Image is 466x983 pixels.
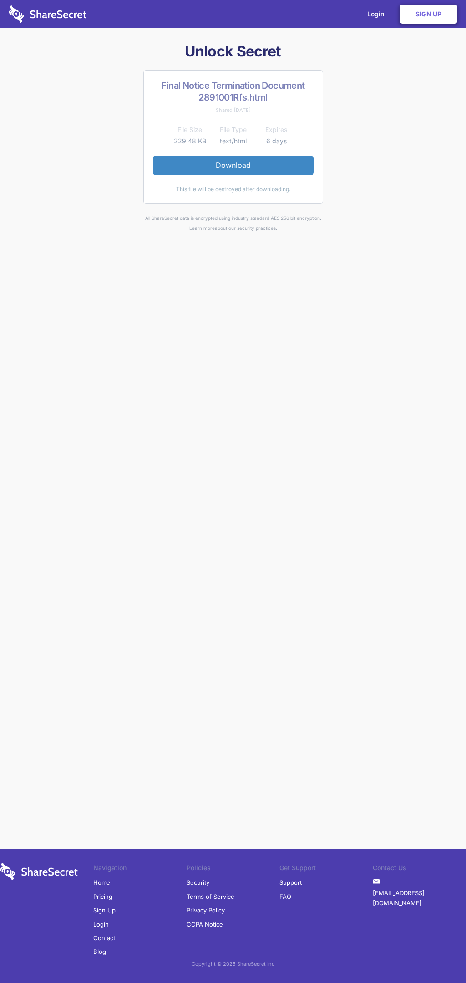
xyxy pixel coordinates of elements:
[93,931,115,945] a: Contact
[153,156,314,175] a: Download
[153,105,314,115] div: Shared [DATE]
[400,5,457,24] a: Sign Up
[279,876,302,889] a: Support
[255,124,298,135] th: Expires
[9,5,86,23] img: logo-wordmark-white-trans-d4663122ce5f474addd5e946df7df03e33cb6a1c49d2221995e7729f52c070b2.svg
[255,136,298,147] td: 6 days
[93,863,187,876] li: Navigation
[153,80,314,103] h2: Final Notice Termination Document 2891001Rfs.html
[279,890,291,903] a: FAQ
[168,124,212,135] th: File Size
[373,886,466,910] a: [EMAIL_ADDRESS][DOMAIN_NAME]
[187,903,225,917] a: Privacy Policy
[93,903,116,917] a: Sign Up
[93,917,109,931] a: Login
[168,136,212,147] td: 229.48 KB
[153,184,314,194] div: This file will be destroyed after downloading.
[93,945,106,958] a: Blog
[187,890,234,903] a: Terms of Service
[93,876,110,889] a: Home
[187,863,280,876] li: Policies
[187,917,223,931] a: CCPA Notice
[93,890,112,903] a: Pricing
[187,876,209,889] a: Security
[279,863,373,876] li: Get Support
[212,124,255,135] th: File Type
[373,863,466,876] li: Contact Us
[189,225,215,231] a: Learn more
[212,136,255,147] td: text/html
